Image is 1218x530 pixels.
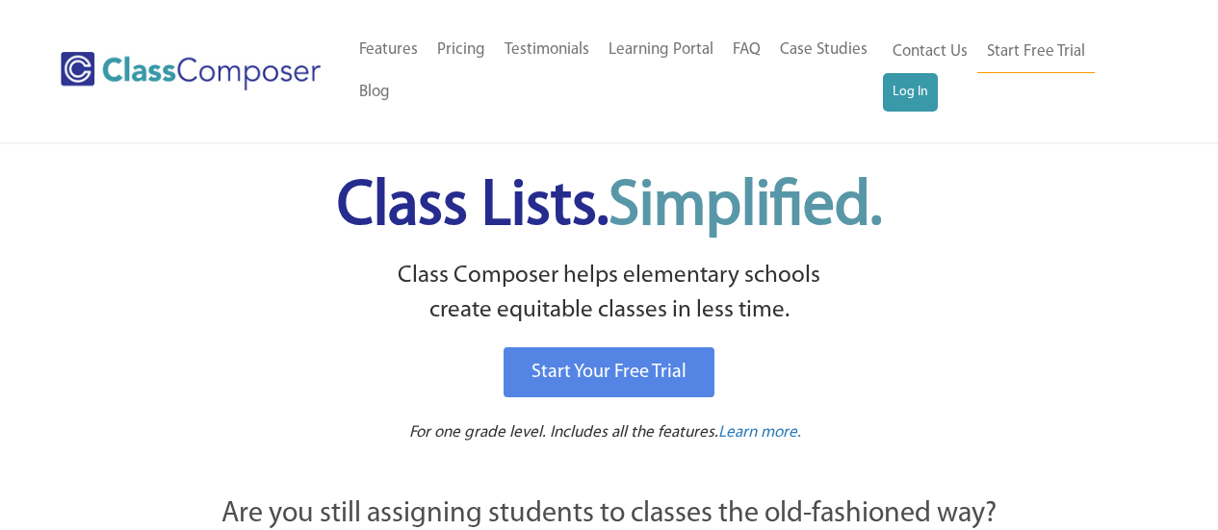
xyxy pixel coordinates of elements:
[350,29,883,114] nav: Header Menu
[718,421,801,445] a: Learn more.
[116,259,1103,329] p: Class Composer helps elementary schools create equitable classes in less time.
[883,73,938,112] a: Log In
[350,71,400,114] a: Blog
[504,347,714,397] a: Start Your Free Trial
[883,31,977,73] a: Contact Us
[428,29,495,71] a: Pricing
[977,31,1095,74] a: Start Free Trial
[337,176,882,239] span: Class Lists.
[723,29,770,71] a: FAQ
[61,52,321,90] img: Class Composer
[599,29,723,71] a: Learning Portal
[718,424,801,441] span: Learn more.
[609,176,882,239] span: Simplified.
[770,29,877,71] a: Case Studies
[350,29,428,71] a: Features
[883,31,1143,112] nav: Header Menu
[531,363,687,382] span: Start Your Free Trial
[495,29,599,71] a: Testimonials
[409,424,718,441] span: For one grade level. Includes all the features.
